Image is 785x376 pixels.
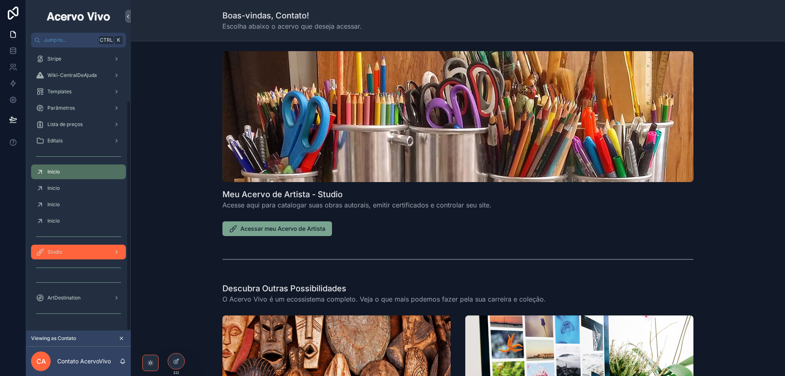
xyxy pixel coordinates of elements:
a: Início [31,181,126,196]
span: Acesse aqui para catalogar suas obras autorais, emitir certificados e controlar seu site. [222,200,491,210]
span: Viewing as Contato [31,335,76,342]
span: Parâmetros [47,105,75,111]
span: Templates [47,88,72,95]
button: Acessar meu Acervo de Artista [222,221,332,236]
span: Jump to... [44,37,96,43]
h1: Boas-vindas, Contato! [222,10,362,21]
span: Wiki-CentralDeAjuda [47,72,97,79]
span: Início [47,218,60,224]
span: Ctrl [99,36,114,44]
span: Lista de preços [47,121,83,128]
a: ArtDestination [31,290,126,305]
a: Wiki-CentralDeAjuda [31,68,126,83]
button: Jump to...CtrlK [31,33,126,47]
span: ArtDestination [47,295,81,301]
a: Templates [31,84,126,99]
span: Editais [47,137,63,144]
span: Studio [47,249,62,255]
span: Stripe [47,56,61,62]
a: Studio [31,245,126,259]
img: App logo [45,10,112,23]
a: Parâmetros [31,101,126,115]
span: Início [47,169,60,175]
div: scrollable content [26,47,131,331]
span: Escolha abaixo o acervo que deseja acessar. [222,21,362,31]
span: CA [36,356,46,366]
a: Lista de preços [31,117,126,132]
h1: Meu Acervo de Artista - Studio [222,189,491,200]
span: Acessar meu Acervo de Artista [240,225,325,233]
span: O Acervo Vivo é um ecossistema completo. Veja o que mais podemos fazer pela sua carreira e coleção. [222,294,546,304]
a: Stripe [31,52,126,66]
span: Início [47,201,60,208]
span: K [115,37,122,43]
a: Início [31,197,126,212]
a: Início [31,164,126,179]
p: Contato AcervoVivo [57,357,111,365]
span: Início [47,185,60,191]
a: Editais [31,133,126,148]
h1: Descubra Outras Possibilidades [222,283,546,294]
a: Início [31,214,126,228]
